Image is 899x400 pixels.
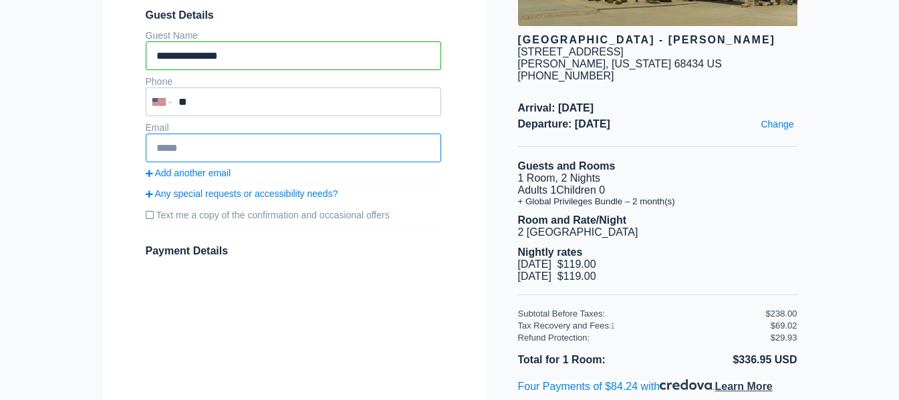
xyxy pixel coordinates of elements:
[518,58,609,69] span: [PERSON_NAME],
[771,321,797,331] div: $69.02
[518,118,797,130] span: Departure: [DATE]
[518,196,797,206] li: + Global Privileges Bundle – 2 month(s)
[146,188,441,199] a: Any special requests or accessibility needs?
[518,321,766,331] div: Tax Recovery and Fees:
[556,184,605,196] span: Children 0
[518,172,797,184] li: 1 Room, 2 Nights
[518,381,773,392] a: Four Payments of $84.24 with.Learn More
[146,122,169,133] label: Email
[707,58,722,69] span: US
[146,9,441,21] span: Guest Details
[518,184,797,196] li: Adults 1
[146,204,441,226] label: Text me a copy of the confirmation and occasional offers
[674,58,704,69] span: 68434
[518,333,771,343] div: Refund Protection:
[518,46,624,58] div: [STREET_ADDRESS]
[518,309,766,319] div: Subtotal Before Taxes:
[518,70,797,82] div: [PHONE_NUMBER]
[658,351,797,369] li: $336.95 USD
[518,226,797,238] li: 2 [GEOGRAPHIC_DATA]
[146,76,172,87] label: Phone
[518,34,797,46] div: [GEOGRAPHIC_DATA] - [PERSON_NAME]
[146,168,441,178] a: Add another email
[715,381,773,392] span: Learn More
[612,58,671,69] span: [US_STATE]
[147,89,175,115] div: United States: +1
[146,245,229,256] span: Payment Details
[518,381,773,392] span: Four Payments of $84.24 with .
[146,30,199,41] label: Guest Name
[518,214,627,226] b: Room and Rate/Night
[518,270,596,282] span: [DATE] $119.00
[518,258,596,270] span: [DATE] $119.00
[518,160,616,172] b: Guests and Rooms
[771,333,797,343] div: $29.93
[518,351,658,369] li: Total for 1 Room:
[757,116,797,133] a: Change
[766,309,797,319] div: $238.00
[518,102,797,114] span: Arrival: [DATE]
[518,246,583,258] b: Nightly rates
